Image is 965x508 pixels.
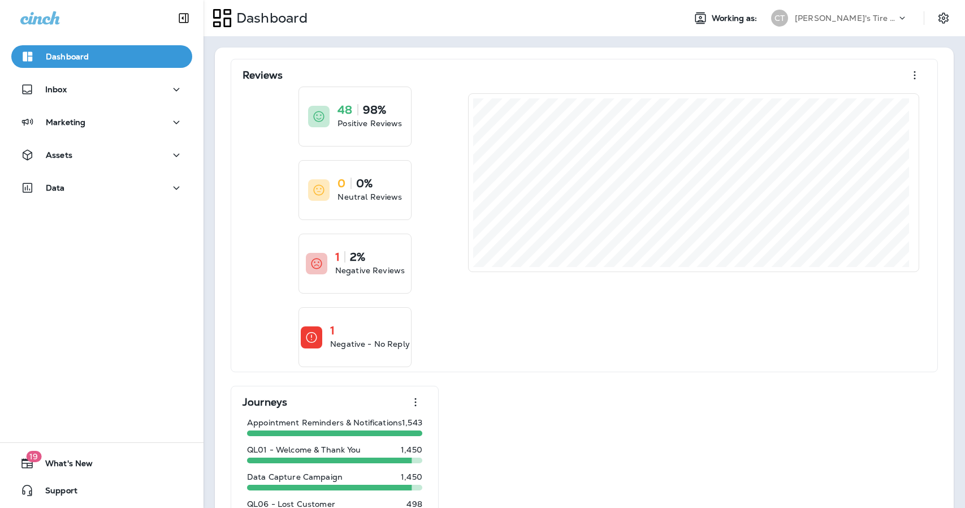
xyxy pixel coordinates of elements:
[26,451,41,462] span: 19
[356,178,373,189] p: 0%
[232,10,308,27] p: Dashboard
[330,338,410,350] p: Negative - No Reply
[712,14,760,23] span: Working as:
[46,183,65,192] p: Data
[363,104,386,115] p: 98%
[11,45,192,68] button: Dashboard
[45,85,67,94] p: Inbox
[34,486,77,500] span: Support
[335,265,405,276] p: Negative Reviews
[11,452,192,475] button: 19What's New
[337,191,402,203] p: Neutral Reviews
[247,445,361,454] p: QL01 - Welcome & Thank You
[335,251,340,262] p: 1
[933,8,954,28] button: Settings
[11,111,192,134] button: Marketing
[11,479,192,502] button: Support
[337,178,345,189] p: 0
[46,52,89,61] p: Dashboard
[771,10,788,27] div: CT
[247,472,343,481] p: Data Capture Campaign
[330,325,335,336] p: 1
[247,418,402,427] p: Appointment Reminders & Notifications
[34,459,93,472] span: What's New
[402,418,422,427] p: 1,543
[243,70,283,81] p: Reviews
[11,144,192,166] button: Assets
[243,397,287,408] p: Journeys
[401,445,422,454] p: 1,450
[350,251,365,262] p: 2%
[401,472,422,481] p: 1,450
[46,118,85,127] p: Marketing
[46,150,72,160] p: Assets
[337,118,402,129] p: Positive Reviews
[168,7,200,29] button: Collapse Sidebar
[11,78,192,101] button: Inbox
[795,14,897,23] p: [PERSON_NAME]'s Tire & Auto
[337,104,352,115] p: 48
[11,176,192,199] button: Data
